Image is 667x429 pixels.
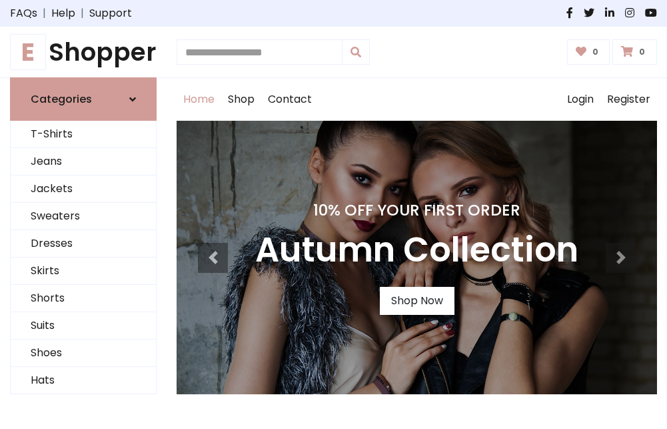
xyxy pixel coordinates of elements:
[10,37,157,67] a: EShopper
[589,46,602,58] span: 0
[255,230,578,271] h3: Autumn Collection
[37,5,51,21] span: |
[380,287,454,315] a: Shop Now
[51,5,75,21] a: Help
[10,34,46,70] span: E
[636,46,648,58] span: 0
[255,201,578,220] h4: 10% Off Your First Order
[11,258,156,285] a: Skirts
[11,285,156,312] a: Shorts
[177,78,221,121] a: Home
[221,78,261,121] a: Shop
[75,5,89,21] span: |
[567,39,610,65] a: 0
[10,37,157,67] h1: Shopper
[600,78,657,121] a: Register
[612,39,657,65] a: 0
[11,175,156,203] a: Jackets
[10,5,37,21] a: FAQs
[11,148,156,175] a: Jeans
[11,121,156,148] a: T-Shirts
[560,78,600,121] a: Login
[11,203,156,230] a: Sweaters
[11,312,156,340] a: Suits
[11,340,156,367] a: Shoes
[10,77,157,121] a: Categories
[11,230,156,258] a: Dresses
[261,78,319,121] a: Contact
[31,93,92,105] h6: Categories
[11,367,156,394] a: Hats
[89,5,132,21] a: Support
